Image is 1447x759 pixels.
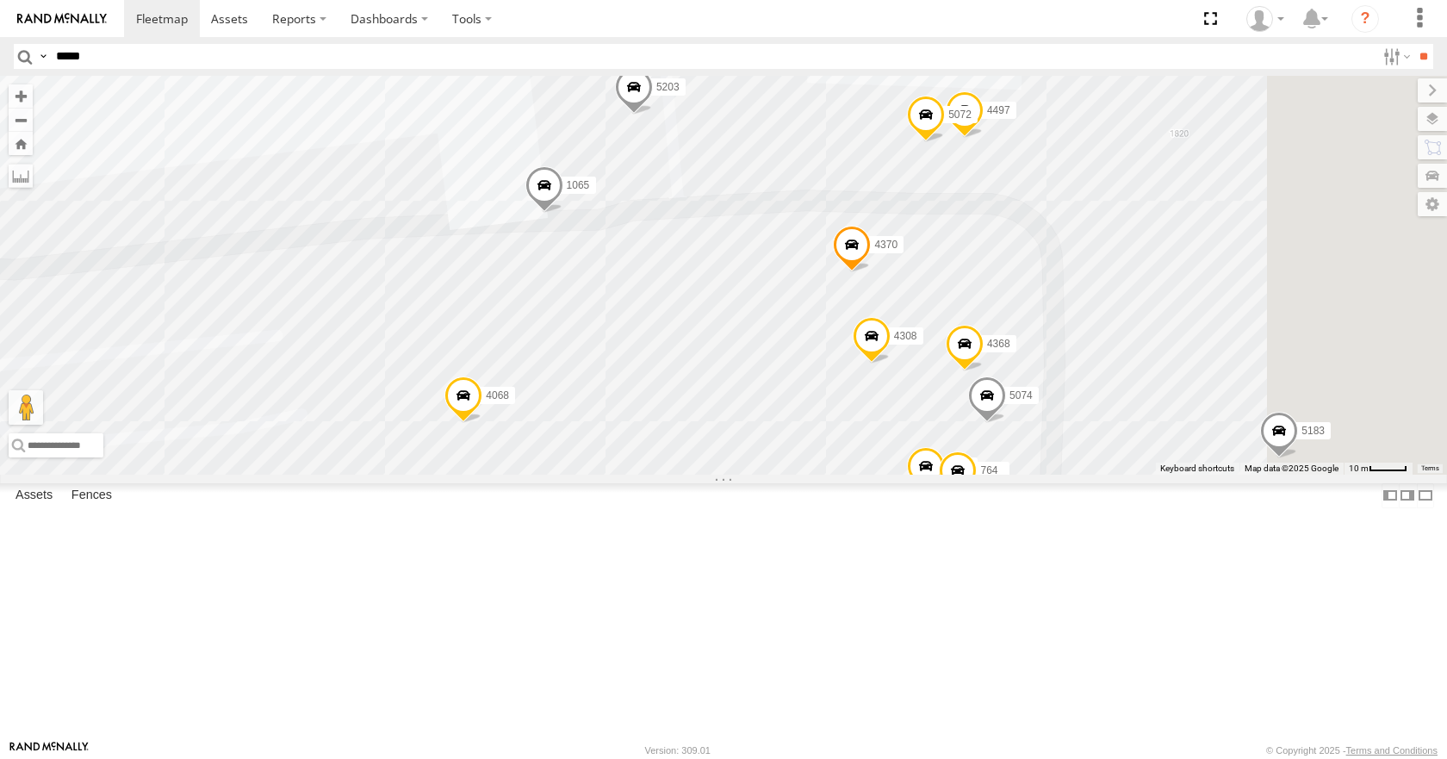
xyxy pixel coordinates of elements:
button: Zoom in [9,84,33,108]
span: 5074 [1009,389,1033,401]
div: Summer Walker [1240,6,1290,32]
label: Assets [7,484,61,508]
button: Zoom out [9,108,33,132]
a: Terms and Conditions [1346,745,1438,756]
label: Dock Summary Table to the Right [1399,483,1416,508]
label: Search Query [36,44,50,69]
span: 5072 [948,109,972,121]
img: rand-logo.svg [17,13,107,25]
button: Drag Pegman onto the map to open Street View [9,390,43,425]
a: Visit our Website [9,742,89,759]
label: Measure [9,164,33,188]
span: 1065 [567,180,590,192]
a: Terms (opens in new tab) [1421,464,1439,471]
span: 4497 [987,105,1010,117]
span: 4308 [894,330,917,342]
div: Version: 309.01 [645,745,711,756]
span: 5203 [656,81,680,93]
span: 4368 [987,339,1010,351]
i: ? [1351,5,1379,33]
label: Fences [63,484,121,508]
span: 764 [980,464,997,476]
label: Map Settings [1418,192,1447,216]
button: Zoom Home [9,132,33,155]
label: Search Filter Options [1376,44,1413,69]
span: 5183 [1301,426,1325,438]
span: 10 m [1349,463,1369,473]
label: Dock Summary Table to the Left [1382,483,1399,508]
label: Hide Summary Table [1417,483,1434,508]
span: 4068 [486,389,509,401]
span: 4370 [874,240,897,252]
button: Keyboard shortcuts [1160,463,1234,475]
div: © Copyright 2025 - [1266,745,1438,756]
span: Map data ©2025 Google [1245,463,1338,473]
button: Map Scale: 10 m per 41 pixels [1344,463,1413,475]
